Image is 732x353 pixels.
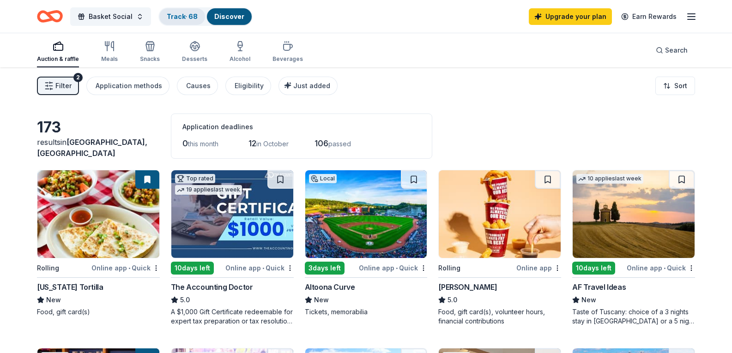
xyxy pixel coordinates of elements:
div: Online app Quick [627,262,695,274]
span: New [581,294,596,305]
span: this month [188,140,218,148]
button: Application methods [86,77,169,95]
button: Meals [101,37,118,67]
div: AF Travel Ideas [572,281,626,293]
a: Earn Rewards [616,8,682,25]
span: 106 [315,138,328,148]
span: • [128,264,130,272]
span: in October [256,140,289,148]
a: Track· 68 [167,12,198,20]
a: Image for AF Travel Ideas10 applieslast week10days leftOnline app•QuickAF Travel IdeasNewTaste of... [572,170,695,326]
div: Online app Quick [91,262,160,274]
span: [GEOGRAPHIC_DATA], [GEOGRAPHIC_DATA] [37,138,147,158]
div: Auction & raffle [37,55,79,63]
button: Beverages [272,37,303,67]
a: Image for SheetzRollingOnline app[PERSON_NAME]5.0Food, gift card(s), volunteer hours, financial c... [438,170,561,326]
div: Tickets, memorabilia [305,307,428,317]
button: Track· 68Discover [158,7,253,26]
div: 10 days left [572,262,615,275]
div: Snacks [140,55,160,63]
div: Food, gift card(s), volunteer hours, financial contributions [438,307,561,326]
div: Taste of Tuscany: choice of a 3 nights stay in [GEOGRAPHIC_DATA] or a 5 night stay in [GEOGRAPHIC... [572,307,695,326]
button: Snacks [140,37,160,67]
span: 12 [248,138,256,148]
div: Online app Quick [225,262,294,274]
span: Search [665,45,688,56]
span: 0 [182,138,188,148]
div: Local [309,174,337,183]
a: Discover [214,12,244,20]
div: Food, gift card(s) [37,307,160,317]
span: 5.0 [448,294,457,305]
span: • [664,264,665,272]
span: in [37,138,147,158]
div: Top rated [175,174,215,183]
a: Upgrade your plan [529,8,612,25]
div: Eligibility [235,80,264,91]
span: • [262,264,264,272]
img: Image for California Tortilla [37,170,159,258]
a: Image for Altoona CurveLocal3days leftOnline app•QuickAltoona CurveNewTickets, memorabilia [305,170,428,317]
div: Altoona Curve [305,281,355,293]
span: Just added [293,82,330,90]
img: Image for Altoona Curve [305,170,427,258]
div: Beverages [272,55,303,63]
button: Basket Social [70,7,151,26]
button: Filter2 [37,77,79,95]
button: Causes [177,77,218,95]
button: Desserts [182,37,207,67]
a: Home [37,6,63,27]
span: New [314,294,329,305]
div: Online app [516,262,561,274]
div: 3 days left [305,262,345,275]
img: Image for Sheetz [439,170,561,258]
div: Rolling [438,263,460,274]
img: Image for The Accounting Doctor [171,170,293,258]
div: results [37,137,160,159]
span: Sort [674,80,687,91]
div: Causes [186,80,211,91]
div: Alcohol [230,55,250,63]
button: Eligibility [225,77,271,95]
div: A $1,000 Gift Certificate redeemable for expert tax preparation or tax resolution services—recipi... [171,307,294,326]
button: Alcohol [230,37,250,67]
div: The Accounting Doctor [171,281,253,293]
div: Application deadlines [182,121,421,132]
span: New [46,294,61,305]
span: passed [328,140,351,148]
span: 5.0 [180,294,190,305]
img: Image for AF Travel Ideas [573,170,695,258]
span: • [396,264,398,272]
div: 2 [73,73,83,82]
a: Image for California TortillaRollingOnline app•Quick[US_STATE] TortillaNewFood, gift card(s) [37,170,160,317]
button: Just added [278,77,338,95]
a: Image for The Accounting DoctorTop rated19 applieslast week10days leftOnline app•QuickThe Account... [171,170,294,326]
div: 19 applies last week [175,185,242,195]
div: Online app Quick [359,262,427,274]
div: Rolling [37,263,59,274]
div: 10 days left [171,262,214,275]
div: 173 [37,118,160,137]
button: Sort [655,77,695,95]
button: Search [648,41,695,60]
div: Meals [101,55,118,63]
div: 10 applies last week [576,174,643,184]
span: Basket Social [89,11,133,22]
div: [PERSON_NAME] [438,281,497,293]
div: Application methods [96,80,162,91]
span: Filter [55,80,72,91]
div: Desserts [182,55,207,63]
div: [US_STATE] Tortilla [37,281,103,293]
button: Auction & raffle [37,37,79,67]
